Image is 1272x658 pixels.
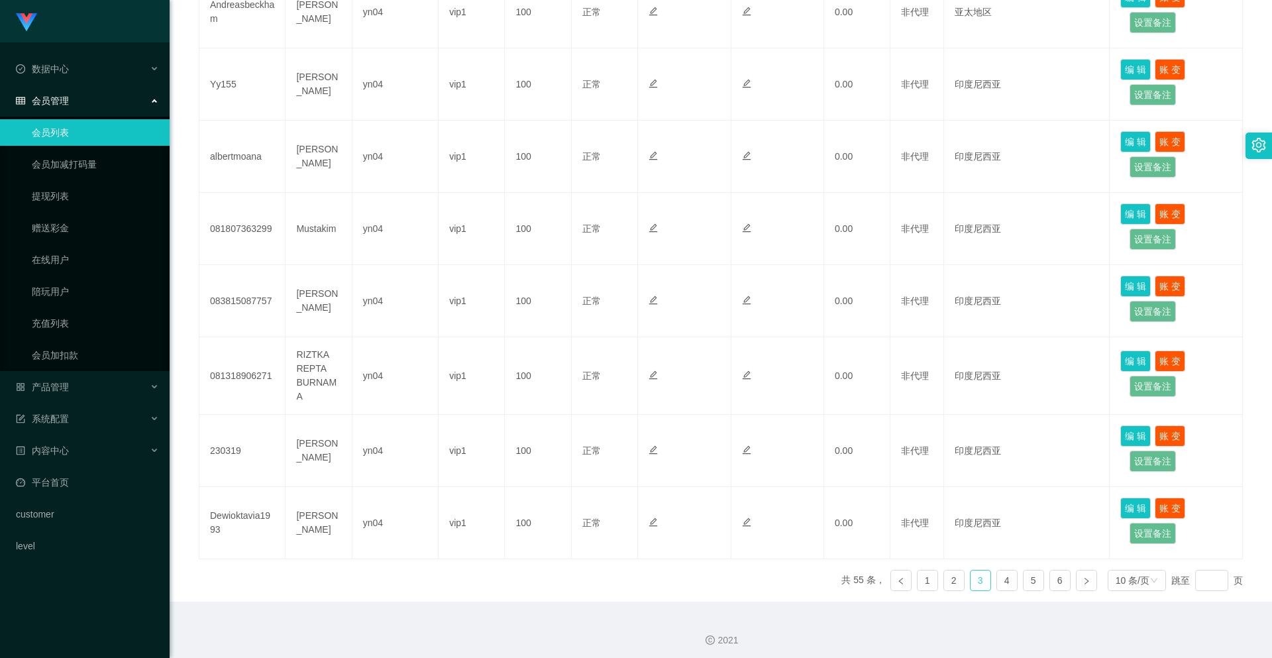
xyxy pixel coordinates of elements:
[1155,203,1185,225] button: 账 变
[901,518,929,528] span: 非代理
[901,223,929,234] span: 非代理
[16,382,25,392] i: 图标: appstore-o
[1076,570,1097,591] li: 下一页
[1130,301,1176,322] button: 设置备注
[32,183,159,209] a: 提现列表
[439,487,505,559] td: vip1
[180,633,1261,647] div: 2021
[286,415,352,487] td: [PERSON_NAME]
[16,96,25,105] i: 图标: table
[32,278,159,305] a: 陪玩用户
[16,445,69,456] span: 内容中心
[1130,376,1176,397] button: 设置备注
[1150,576,1158,586] i: 图标: down
[16,13,37,32] img: logo.9652507e.png
[199,121,286,193] td: albertmoana
[1116,571,1149,590] div: 10 条/页
[1155,276,1185,297] button: 账 变
[505,193,571,265] td: 100
[970,570,991,591] li: 3
[199,48,286,121] td: Yy155
[32,151,159,178] a: 会员加减打码量
[16,382,69,392] span: 产品管理
[32,342,159,368] a: 会员加扣款
[971,571,990,590] a: 3
[944,415,1110,487] td: 印度尼西亚
[1049,570,1071,591] li: 6
[901,296,929,306] span: 非代理
[1120,351,1151,372] button: 编 辑
[16,469,159,496] a: 图标: dashboard平台首页
[1130,12,1176,33] button: 设置备注
[824,121,890,193] td: 0.00
[582,7,601,17] span: 正常
[582,223,601,234] span: 正常
[1024,571,1043,590] a: 5
[582,296,601,306] span: 正常
[16,446,25,455] i: 图标: profile
[742,518,751,527] i: 图标: edit
[582,445,601,456] span: 正常
[1155,59,1185,80] button: 账 变
[1171,570,1243,591] div: 跳至 页
[16,95,69,106] span: 会员管理
[352,415,439,487] td: yn04
[352,193,439,265] td: yn04
[1120,276,1151,297] button: 编 辑
[944,487,1110,559] td: 印度尼西亚
[582,370,601,381] span: 正常
[944,193,1110,265] td: 印度尼西亚
[16,64,25,74] i: 图标: check-circle-o
[16,533,159,559] a: level
[352,265,439,337] td: yn04
[918,571,937,590] a: 1
[32,119,159,146] a: 会员列表
[1130,156,1176,178] button: 设置备注
[439,415,505,487] td: vip1
[582,151,601,162] span: 正常
[1050,571,1070,590] a: 6
[649,7,658,16] i: 图标: edit
[286,193,352,265] td: Mustakim
[1251,138,1266,152] i: 图标: setting
[649,223,658,233] i: 图标: edit
[439,121,505,193] td: vip1
[286,121,352,193] td: [PERSON_NAME]
[286,265,352,337] td: [PERSON_NAME]
[901,79,929,89] span: 非代理
[505,487,571,559] td: 100
[32,247,159,273] a: 在线用户
[199,337,286,415] td: 081318906271
[352,337,439,415] td: yn04
[901,151,929,162] span: 非代理
[32,310,159,337] a: 充值列表
[824,48,890,121] td: 0.00
[742,370,751,380] i: 图标: edit
[286,48,352,121] td: [PERSON_NAME]
[649,296,658,305] i: 图标: edit
[1155,351,1185,372] button: 账 变
[505,337,571,415] td: 100
[1120,498,1151,519] button: 编 辑
[16,64,69,74] span: 数据中心
[1155,425,1185,447] button: 账 变
[286,337,352,415] td: RIZTKA REPTA BURNAMA
[32,215,159,241] a: 赠送彩金
[582,79,601,89] span: 正常
[1023,570,1044,591] li: 5
[505,415,571,487] td: 100
[16,414,25,423] i: 图标: form
[742,296,751,305] i: 图标: edit
[824,415,890,487] td: 0.00
[16,413,69,424] span: 系统配置
[742,445,751,455] i: 图标: edit
[352,48,439,121] td: yn04
[897,577,905,585] i: 图标: left
[1120,131,1151,152] button: 编 辑
[890,570,912,591] li: 上一页
[439,193,505,265] td: vip1
[742,151,751,160] i: 图标: edit
[824,265,890,337] td: 0.00
[943,570,965,591] li: 2
[901,7,929,17] span: 非代理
